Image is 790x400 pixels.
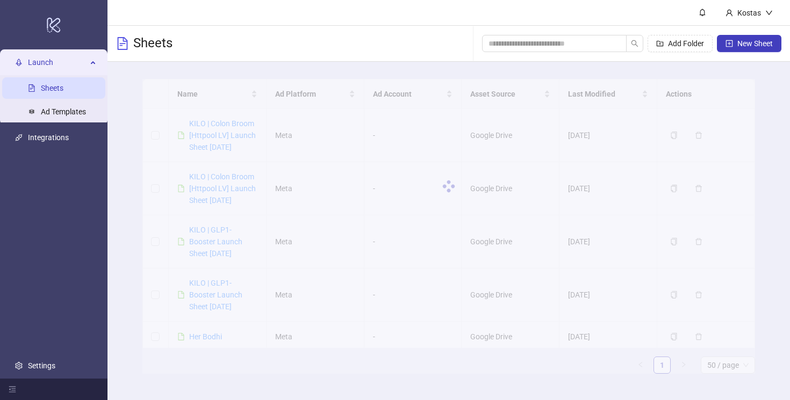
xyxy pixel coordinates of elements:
span: search [631,40,638,47]
span: down [765,9,773,17]
a: Settings [28,361,55,370]
span: menu-fold [9,386,16,393]
span: bell [699,9,706,16]
span: rocket [15,59,23,66]
span: Add Folder [668,39,704,48]
span: file-text [116,37,129,50]
span: New Sheet [737,39,773,48]
button: Add Folder [648,35,713,52]
a: Integrations [28,133,69,142]
span: Launch [28,52,87,73]
a: Ad Templates [41,107,86,116]
div: Kostas [733,7,765,19]
a: Sheets [41,84,63,92]
button: New Sheet [717,35,781,52]
span: folder-add [656,40,664,47]
span: plus-square [726,40,733,47]
h3: Sheets [133,35,173,52]
span: user [726,9,733,17]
